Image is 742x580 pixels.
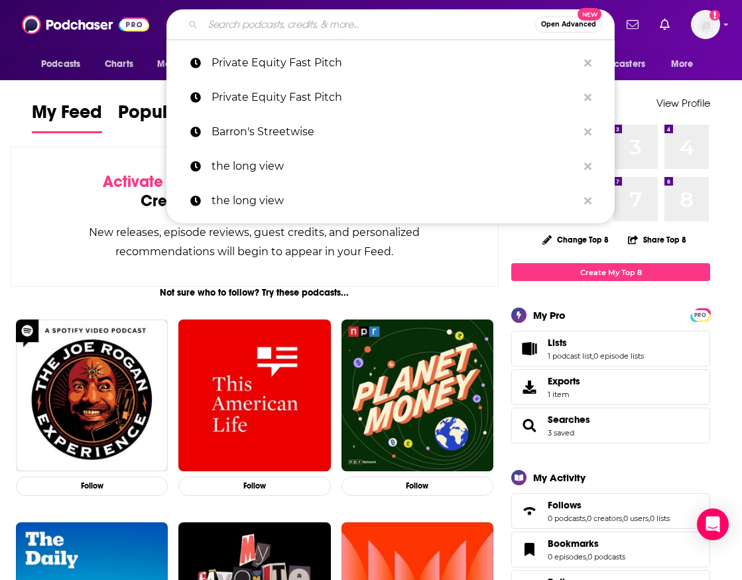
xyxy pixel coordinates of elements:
[203,14,535,35] input: Search podcasts, credits, & more...
[592,351,593,361] span: ,
[511,369,710,405] a: Exports
[148,52,221,77] button: open menu
[41,55,80,74] span: Podcasts
[103,172,239,192] span: Activate your Feed
[548,337,567,349] span: Lists
[627,227,687,253] button: Share Top 8
[623,514,649,523] a: 0 users
[511,331,710,367] span: Lists
[548,552,586,561] a: 0 episodes
[548,351,592,361] a: 1 podcast list
[516,540,542,559] a: Bookmarks
[649,514,650,523] span: ,
[654,13,675,36] a: Show notifications dropdown
[105,55,133,74] span: Charts
[691,10,720,39] button: Show profile menu
[593,351,644,361] a: 0 episode lists
[548,538,625,550] a: Bookmarks
[166,80,615,115] a: Private Equity Fast Pitch
[166,149,615,184] a: the long view
[212,80,578,115] p: Private Equity Fast Pitch
[78,172,432,211] div: by following Podcasts, Creators, Lists, and other Users!
[78,223,432,261] div: New releases, episode reviews, guest credits, and personalized recommendations will begin to appe...
[541,21,596,28] span: Open Advanced
[548,499,670,511] a: Follows
[548,337,644,349] a: Lists
[710,10,720,21] svg: Add a profile image
[11,287,499,298] div: Not sure who to follow? Try these podcasts...
[511,493,710,529] span: Follows
[341,477,493,496] button: Follow
[516,416,542,435] a: Searches
[32,101,102,131] span: My Feed
[533,471,586,484] div: My Activity
[118,101,231,133] a: Popular Feed
[691,10,720,39] span: Logged in as tessvanden
[166,9,615,40] div: Search podcasts, credits, & more...
[548,390,580,399] span: 1 item
[96,52,141,77] a: Charts
[548,428,574,437] a: 3 saved
[166,46,615,80] a: Private Equity Fast Pitch
[656,97,710,109] a: View Profile
[534,231,617,248] button: Change Top 8
[535,17,602,32] button: Open AdvancedNew
[587,514,622,523] a: 0 creators
[212,46,578,80] p: Private Equity Fast Pitch
[212,149,578,184] p: the long view
[212,184,578,218] p: the long view
[178,319,330,471] img: This American Life
[548,375,580,387] span: Exports
[341,319,493,471] img: Planet Money
[548,499,582,511] span: Follows
[16,319,168,471] img: The Joe Rogan Experience
[573,52,664,77] button: open menu
[548,414,590,426] a: Searches
[16,477,168,496] button: Follow
[533,309,566,321] div: My Pro
[516,339,542,358] a: Lists
[32,52,97,77] button: open menu
[516,502,542,520] a: Follows
[511,263,710,281] a: Create My Top 8
[671,55,694,74] span: More
[691,10,720,39] img: User Profile
[662,52,710,77] button: open menu
[621,13,644,36] a: Show notifications dropdown
[212,115,578,149] p: Barron's Streetwise
[548,538,599,550] span: Bookmarks
[586,552,587,561] span: ,
[178,477,330,496] button: Follow
[516,378,542,396] span: Exports
[511,532,710,567] span: Bookmarks
[511,408,710,443] span: Searches
[157,55,204,74] span: Monitoring
[118,101,231,131] span: Popular Feed
[692,310,708,319] a: PRO
[622,514,623,523] span: ,
[166,184,615,218] a: the long view
[650,514,670,523] a: 0 lists
[548,514,586,523] a: 0 podcasts
[578,8,601,21] span: New
[166,115,615,149] a: Barron's Streetwise
[697,508,729,540] div: Open Intercom Messenger
[586,514,587,523] span: ,
[22,12,149,37] img: Podchaser - Follow, Share and Rate Podcasts
[587,552,625,561] a: 0 podcasts
[32,101,102,133] a: My Feed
